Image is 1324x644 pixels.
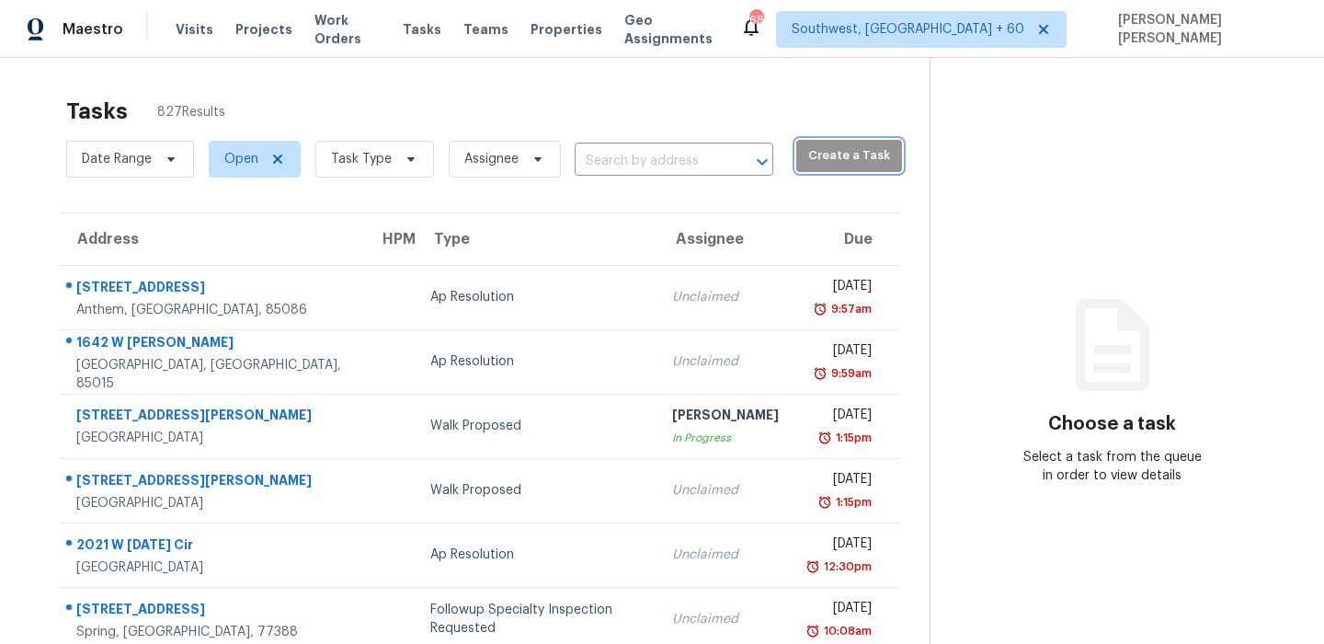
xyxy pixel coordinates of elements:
span: Date Range [82,150,152,168]
img: Overdue Alarm Icon [817,493,832,512]
div: Select a task from the queue in order to view details [1022,448,1204,485]
th: Assignee [657,213,793,265]
div: [GEOGRAPHIC_DATA] [76,429,349,447]
div: Walk Proposed [430,417,643,435]
th: Address [59,213,364,265]
div: [STREET_ADDRESS][PERSON_NAME] [76,471,349,494]
th: HPM [364,213,416,265]
div: Followup Specialty Inspection Requested [430,601,643,638]
div: [GEOGRAPHIC_DATA], [GEOGRAPHIC_DATA], 85015 [76,356,349,393]
div: [GEOGRAPHIC_DATA] [76,558,349,577]
div: [GEOGRAPHIC_DATA] [76,494,349,512]
div: Unclaimed [672,481,779,500]
span: Visits [176,20,213,39]
span: Tasks [403,23,441,36]
div: Anthem, [GEOGRAPHIC_DATA], 85086 [76,301,349,319]
span: Geo Assignments [624,11,719,48]
span: Properties [531,20,602,39]
img: Overdue Alarm Icon [805,558,820,576]
div: 1642 W [PERSON_NAME] [76,333,349,356]
span: Work Orders [314,11,381,48]
span: Create a Task [805,145,893,167]
th: Due [793,213,900,265]
div: Ap Resolution [430,288,643,306]
div: [PERSON_NAME] [672,406,779,429]
div: 12:30pm [820,558,872,576]
div: [STREET_ADDRESS] [76,278,349,301]
span: Projects [235,20,292,39]
div: [STREET_ADDRESS] [76,600,349,623]
div: Walk Proposed [430,481,643,500]
h3: Choose a task [1048,415,1176,433]
button: Open [749,149,775,175]
div: 1:15pm [832,429,872,447]
div: [DATE] [808,470,872,493]
div: Unclaimed [672,288,779,306]
div: 9:57am [827,300,872,318]
button: Create a Task [796,140,902,172]
div: Ap Resolution [430,546,643,564]
th: Type [416,213,657,265]
div: Unclaimed [672,546,779,564]
span: Teams [463,20,508,39]
span: Assignee [464,150,519,168]
span: Open [224,150,258,168]
div: Spring, [GEOGRAPHIC_DATA], 77388 [76,623,349,641]
span: [PERSON_NAME] [PERSON_NAME] [1111,11,1296,48]
div: 2021 W [DATE] Cir [76,535,349,558]
div: [DATE] [808,599,872,622]
img: Overdue Alarm Icon [813,364,827,383]
img: Overdue Alarm Icon [805,622,820,640]
span: Southwest, [GEOGRAPHIC_DATA] + 60 [792,20,1024,39]
div: 10:08am [820,622,872,640]
img: Overdue Alarm Icon [817,429,832,447]
img: Overdue Alarm Icon [813,300,827,318]
div: Ap Resolution [430,352,643,371]
div: 1:15pm [832,493,872,512]
h2: Tasks [66,102,128,121]
span: Task Type [331,150,392,168]
div: Unclaimed [672,610,779,628]
div: [DATE] [808,406,872,429]
div: [DATE] [808,277,872,300]
span: Maestro [63,20,123,39]
div: [STREET_ADDRESS][PERSON_NAME] [76,406,349,429]
span: 827 Results [157,103,225,121]
div: [DATE] [808,341,872,364]
div: 681 [749,11,762,29]
div: Unclaimed [672,352,779,371]
input: Search by address [575,147,722,176]
div: In Progress [672,429,779,447]
div: [DATE] [808,535,872,558]
div: 9:59am [827,364,872,383]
